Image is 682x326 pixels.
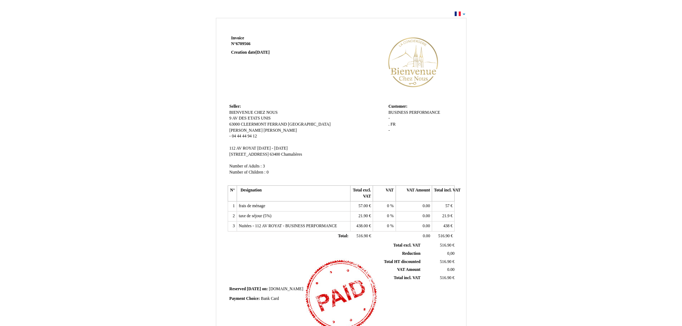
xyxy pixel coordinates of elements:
[422,258,456,266] td: €
[387,204,389,208] span: 0
[432,221,455,231] td: €
[423,214,430,218] span: 0.00
[447,267,454,272] span: 0.00
[229,164,262,169] span: Number of Adults :
[241,122,287,127] span: CLEERMONT FERRAND
[261,296,279,301] span: Bank Card
[239,214,271,218] span: taxe de séjour (5%)
[384,259,420,264] span: Total HT discounted
[338,234,348,238] span: Total:
[228,221,237,231] td: 3
[387,224,389,228] span: 0
[263,164,265,169] span: 3
[247,287,261,291] span: [DATE]
[231,36,244,40] span: Invoice
[229,134,231,138] span: -
[373,201,396,211] td: %
[388,122,390,127] span: .
[402,251,420,256] span: Reduction
[229,110,278,115] span: BIENVENUE CHEZ NOUS
[229,146,256,151] span: 112 AV ROYAT
[388,104,407,109] span: Customer:
[281,152,302,157] span: Chamalières
[350,211,373,222] td: €
[229,296,260,301] span: Payment Choice:
[239,204,265,208] span: frais de ménage
[229,287,246,291] span: Reserved
[391,122,396,127] span: FR
[269,287,303,291] span: [DOMAIN_NAME]
[257,146,287,151] span: [DATE] - [DATE]
[256,50,270,55] span: [DATE]
[229,128,263,133] span: [PERSON_NAME]
[422,242,456,249] td: €
[350,201,373,211] td: €
[447,251,454,256] span: 0,00
[350,231,373,241] td: €
[432,201,455,211] td: €
[373,35,453,89] img: logo
[229,122,240,127] span: 63000
[438,234,450,238] span: 516.90
[263,128,297,133] span: [PERSON_NAME]
[388,110,408,115] span: BUSINESS
[350,186,373,201] th: Total excl. VAT
[409,110,440,115] span: PERFORMANCE
[423,234,430,238] span: 0.00
[357,234,368,238] span: 516.90
[440,259,451,264] span: 516.90
[394,276,421,280] span: Total incl. VAT
[440,276,451,280] span: 516.90
[388,128,390,133] span: -
[232,134,257,138] span: 04 44 44 94 12
[228,201,237,211] td: 1
[423,204,430,208] span: 0.00
[440,243,451,248] span: 516.90
[432,186,455,201] th: Total incl. VAT
[373,186,396,201] th: VAT
[443,224,450,228] span: 438
[231,50,270,55] strong: Creation date
[432,231,455,241] td: €
[423,224,430,228] span: 0.00
[356,224,368,228] span: 438.00
[231,41,317,47] strong: N°
[237,186,350,201] th: Designation
[239,224,337,228] span: Nuitées - 112 AV ROYAT - BUSINESS PERFORMANCE
[229,104,241,109] span: Seller:
[262,287,268,291] span: on:
[373,221,396,231] td: %
[422,274,456,282] td: €
[396,186,432,201] th: VAT Amount
[228,186,237,201] th: N°
[387,214,389,218] span: 0
[397,267,420,272] span: VAT Amount
[266,170,269,175] span: 0
[236,42,251,46] span: 6709566
[358,214,368,218] span: 21.90
[388,116,390,121] span: -
[373,211,396,222] td: %
[229,152,269,157] span: [STREET_ADDRESS]
[270,152,280,157] span: 63400
[445,204,450,208] span: 57
[350,221,373,231] td: €
[229,170,266,175] span: Number of Children :
[228,211,237,222] td: 2
[288,122,330,127] span: [GEOGRAPHIC_DATA]
[442,214,449,218] span: 21.9
[358,204,368,208] span: 57.00
[229,116,271,121] span: 9 AV DES ETATS UNIS
[432,211,455,222] td: €
[393,243,421,248] span: Total excl. VAT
